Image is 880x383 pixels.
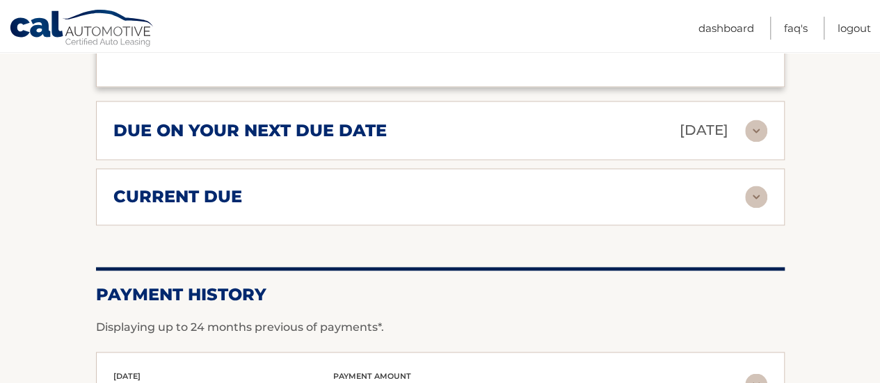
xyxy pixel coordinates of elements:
img: accordion-rest.svg [745,186,767,208]
span: [DATE] [113,370,141,380]
p: Displaying up to 24 months previous of payments*. [96,318,785,335]
a: Cal Automotive [9,9,155,49]
a: FAQ's [784,17,808,40]
a: Logout [838,17,871,40]
h2: Payment History [96,284,785,305]
h2: current due [113,186,242,207]
a: Dashboard [698,17,754,40]
p: [DATE] [680,118,728,142]
img: accordion-rest.svg [745,120,767,142]
span: payment amount [333,370,411,380]
h2: due on your next due date [113,120,387,141]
